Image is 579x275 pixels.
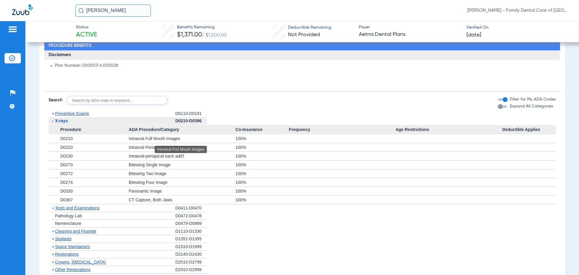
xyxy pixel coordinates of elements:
div: D0472-D0478 [175,212,207,220]
span: [DATE] [467,31,481,39]
span: Verified On [467,24,569,31]
label: Filter for My ADA Codes [509,96,556,103]
span: X-rays [55,118,68,123]
div: 100% [236,161,289,169]
span: D0330 [60,189,73,193]
span: Space Maintainers [55,244,90,249]
span: Aetna Dental Plans [359,31,461,38]
span: Procedure [49,125,128,135]
img: Zuub Logo [12,5,33,15]
div: D0479-D0999 [175,220,207,228]
span: Pathology Lab [55,213,82,218]
div: Bitewing Four Image [129,178,236,187]
span: D0274 [60,180,73,185]
span: ADA Procedure/Category [129,125,236,135]
span: Status [76,24,97,30]
span: Cleaning and Fluoride [55,229,96,234]
div: Bitewing Single Image [129,161,236,169]
span: D0210 [60,136,73,141]
span: Other Restorations [55,267,90,272]
span: Co-Insurance [236,125,289,135]
span: D0367 [60,197,73,202]
div: D2910-D2999 [175,266,207,274]
span: Nomenclature [55,221,81,226]
span: D0272 [60,171,73,176]
div: Bitewing Two Image [129,169,236,178]
span: + [52,229,54,234]
div: 100% [236,178,289,187]
div: CT Capture, Both Jaws [129,196,236,204]
span: Active [76,31,97,39]
div: D2140-D2430 [175,251,207,258]
div: D0110-D0191 [175,110,207,117]
div: 100% [236,134,289,143]
div: D1510-D1999 [175,243,207,251]
span: Tests and Examinations [55,206,100,210]
div: 100% [236,169,289,178]
span: Frequency [289,125,396,135]
span: + [52,206,54,210]
span: + [52,260,54,264]
span: / $1,500.00 [202,33,227,38]
span: + [52,236,54,241]
div: Intraoral-periapical each add'l [129,152,236,160]
div: Intraoral Full Mouth Images [155,146,207,153]
img: hamburger-icon [8,26,17,33]
span: Expand All Categories [510,104,553,108]
div: 100% [236,152,289,160]
div: Intraoral Periapical Images [129,143,236,152]
span: Benefits Remaining [177,24,227,30]
div: 100% [236,196,289,204]
div: D1110-D1330 [175,228,207,235]
span: Restorations [55,252,79,257]
div: 100% [236,143,289,152]
h3: Disclaimers [44,50,560,60]
span: Deductible Applies [502,125,556,135]
input: Search by ADA code or keyword… [66,96,168,104]
span: + [52,252,54,257]
span: Preventive Exams [55,111,89,116]
span: Not Provided [288,32,320,37]
div: D1351-D1355 [175,235,207,243]
div: Panoramic Image [129,187,236,195]
input: Search for patients [75,5,151,17]
span: Deductible Remaining [288,24,331,31]
span: + [52,111,54,116]
div: 100% [236,187,289,195]
span: Age Restrictions [396,125,502,135]
div: D0210-D0396 [175,117,207,125]
span: + [52,244,54,249]
li: Plan Number: 000003-IL000028 [55,63,555,69]
span: D0230 [60,154,73,158]
span: $1,371.00 [177,32,202,38]
div: D2510-D2799 [175,258,207,266]
h2: Procedure Benefits [44,41,560,50]
span: + [52,267,54,272]
div: D0411-D0470 [175,204,207,212]
div: Intraoral Full Mouth Images [129,134,236,143]
span: D0220 [60,145,73,150]
span: D0270 [60,162,73,167]
img: Search Icon [78,8,84,13]
span: Search [49,97,62,103]
span: - [52,118,53,123]
span: [PERSON_NAME] - Family Dental Care of [GEOGRAPHIC_DATA] [467,8,567,14]
span: Payer [359,24,461,30]
span: Crowns, [MEDICAL_DATA] [55,260,106,264]
span: Sealants [55,236,71,241]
